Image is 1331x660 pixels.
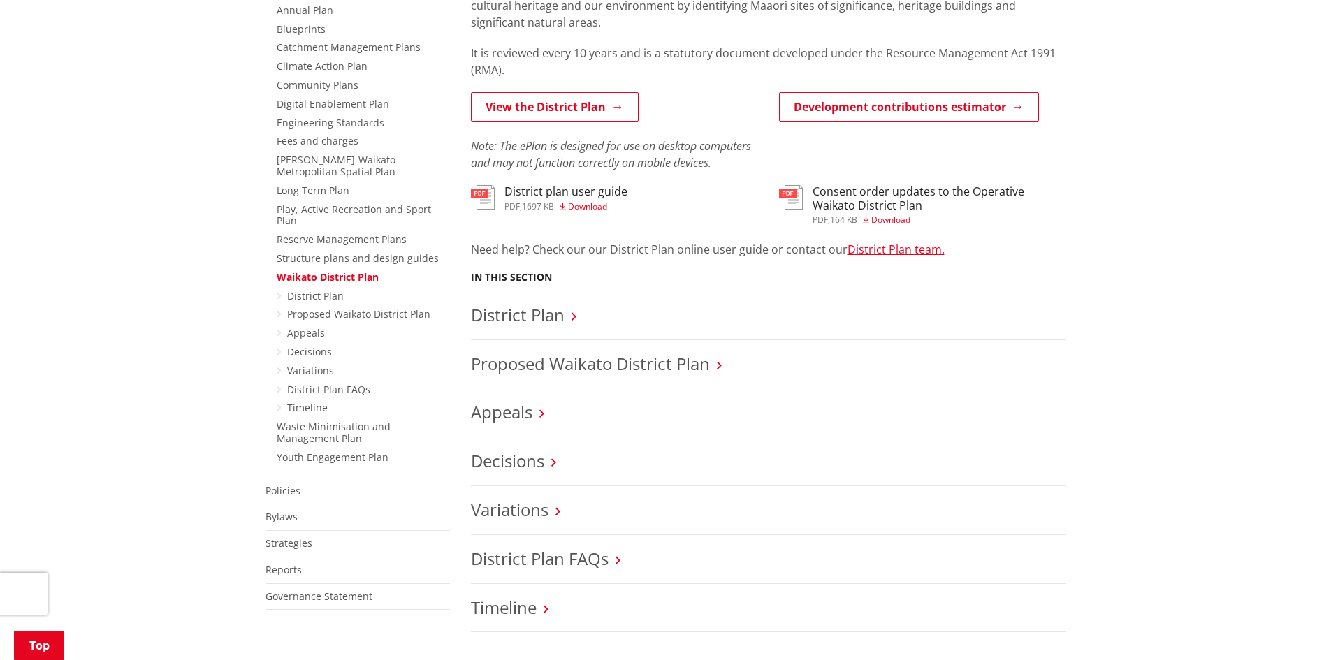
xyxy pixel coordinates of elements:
[287,289,344,302] a: District Plan
[471,92,639,122] a: View the District Plan
[287,383,370,396] a: District Plan FAQs
[471,596,537,619] a: Timeline
[471,45,1066,78] p: It is reviewed every 10 years and is a statutory document developed under the Resource Management...
[471,138,751,170] em: Note: The ePlan is designed for use on desktop computers and may not function correctly on mobile...
[779,185,803,210] img: document-pdf.svg
[277,153,395,178] a: [PERSON_NAME]-Waikato Metropolitan Spatial Plan
[277,203,431,228] a: Play, Active Recreation and Sport Plan
[14,631,64,660] a: Top
[287,326,325,339] a: Appeals
[504,185,627,198] h3: District plan user guide
[266,510,298,523] a: Bylaws
[471,400,532,423] a: Appeals
[504,200,520,212] span: pdf
[871,214,910,226] span: Download
[779,92,1039,122] a: Development contributions estimator
[277,22,326,36] a: Blueprints
[471,241,1066,258] p: Need help? Check our our District Plan online user guide or contact our
[471,449,544,472] a: Decisions
[830,214,857,226] span: 164 KB
[287,364,334,377] a: Variations
[277,251,439,265] a: Structure plans and design guides
[277,97,389,110] a: Digital Enablement Plan
[471,185,495,210] img: document-pdf.svg
[277,41,421,54] a: Catchment Management Plans
[277,184,349,197] a: Long Term Plan
[287,307,430,321] a: Proposed Waikato District Plan
[848,242,945,257] a: District Plan team.
[813,214,828,226] span: pdf
[266,589,372,603] a: Governance Statement
[266,536,312,550] a: Strategies
[277,78,358,91] a: Community Plans
[277,420,391,445] a: Waste Minimisation and Management Plan
[277,59,368,73] a: Climate Action Plan
[266,563,302,576] a: Reports
[471,547,609,570] a: District Plan FAQs
[277,134,358,147] a: Fees and charges
[287,345,332,358] a: Decisions
[779,185,1066,223] a: Consent order updates to the Operative Waikato District Plan pdf,164 KB Download
[1267,601,1317,652] iframe: Messenger Launcher
[277,270,379,284] a: Waikato District Plan
[471,498,548,521] a: Variations
[277,450,388,464] a: Youth Engagement Plan
[813,216,1066,224] div: ,
[266,484,300,497] a: Policies
[471,185,627,210] a: District plan user guide pdf,1697 KB Download
[287,401,328,414] a: Timeline
[471,303,565,326] a: District Plan
[813,185,1066,212] h3: Consent order updates to the Operative Waikato District Plan
[277,233,407,246] a: Reserve Management Plans
[277,116,384,129] a: Engineering Standards
[504,203,627,211] div: ,
[568,200,607,212] span: Download
[471,272,552,284] h5: In this section
[522,200,554,212] span: 1697 KB
[277,3,333,17] a: Annual Plan
[471,352,710,375] a: Proposed Waikato District Plan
